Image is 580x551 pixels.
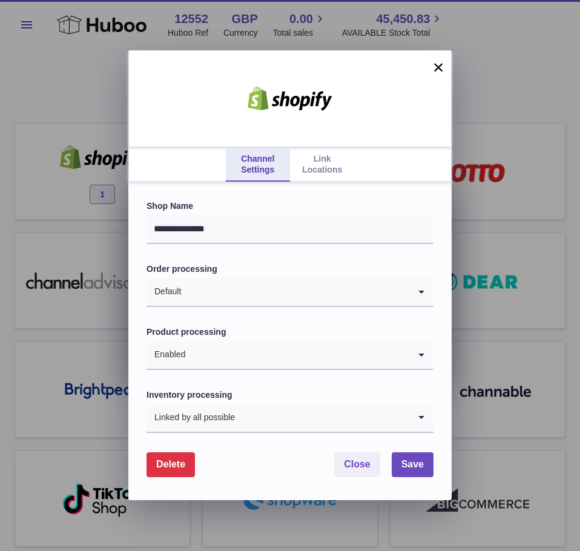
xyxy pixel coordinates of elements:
input: Search for option [182,278,409,306]
button: Close [334,452,380,477]
a: Channel Settings [226,148,290,182]
img: shopify [239,87,341,111]
button: × [431,60,446,74]
div: Search for option [147,341,433,370]
input: Search for option [236,404,409,432]
div: Search for option [147,278,433,307]
label: Product processing [147,326,433,338]
span: Linked by all possible [147,404,236,432]
div: Search for option [147,404,433,433]
span: Enabled [147,341,186,369]
label: Order processing [147,263,433,275]
label: Shop Name [147,200,433,212]
span: Delete [156,459,185,469]
button: Save [392,452,433,477]
input: Search for option [186,341,409,369]
span: Close [344,459,371,469]
span: Default [147,278,182,306]
label: Inventory processing [147,389,433,401]
a: Link Locations [290,148,354,182]
span: Save [401,459,424,469]
button: Delete [147,452,195,477]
